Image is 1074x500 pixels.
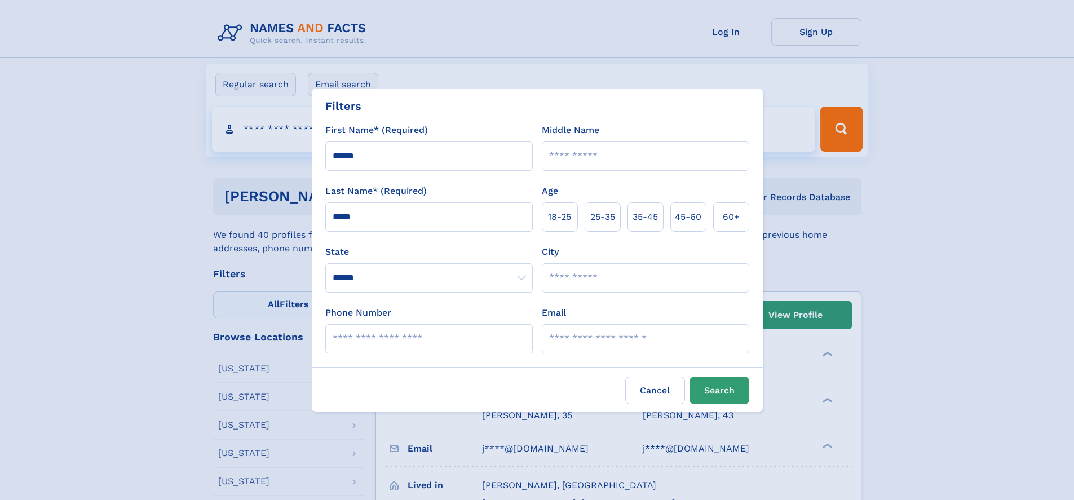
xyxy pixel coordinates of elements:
[325,98,361,114] div: Filters
[325,123,428,137] label: First Name* (Required)
[548,210,571,224] span: 18‑25
[690,377,749,404] button: Search
[542,245,559,259] label: City
[325,245,533,259] label: State
[542,123,599,137] label: Middle Name
[633,210,658,224] span: 35‑45
[675,210,701,224] span: 45‑60
[590,210,615,224] span: 25‑35
[325,184,427,198] label: Last Name* (Required)
[723,210,740,224] span: 60+
[625,377,685,404] label: Cancel
[325,306,391,320] label: Phone Number
[542,184,558,198] label: Age
[542,306,566,320] label: Email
